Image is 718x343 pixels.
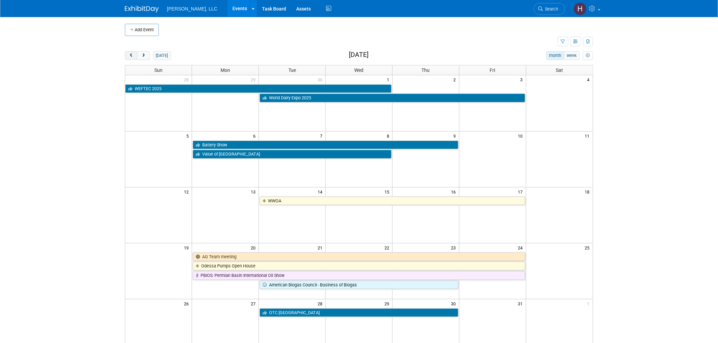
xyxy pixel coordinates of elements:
span: 10 [517,132,526,140]
span: 1 [587,299,593,308]
span: Sun [154,67,163,73]
span: 29 [384,299,392,308]
span: 30 [451,299,459,308]
a: WWOA [260,197,525,205]
span: 28 [183,75,192,84]
a: WEFTEC 2025 [125,84,392,93]
i: Personalize Calendar [586,54,590,58]
span: 29 [250,75,259,84]
a: American Biogas Council - Business of Biogas [260,281,458,289]
span: 13 [250,187,259,196]
span: 11 [584,132,593,140]
span: 7 [319,132,325,140]
span: 3 [520,75,526,84]
span: 1 [386,75,392,84]
button: Add Event [125,24,159,36]
span: 20 [250,243,259,252]
span: Fri [490,67,495,73]
img: Hannah Mulholland [574,2,587,15]
button: prev [125,51,137,60]
a: OTC [GEOGRAPHIC_DATA] [260,308,458,317]
span: 23 [451,243,459,252]
span: 24 [517,243,526,252]
a: Battery Show [193,141,458,149]
span: 27 [250,299,259,308]
a: Search [534,3,565,15]
span: 16 [451,187,459,196]
span: 19 [183,243,192,252]
button: month [546,51,564,60]
span: 8 [386,132,392,140]
span: Search [543,6,559,12]
a: World Dairy Expo 2025 [260,94,525,102]
span: 28 [317,299,325,308]
button: week [564,51,580,60]
span: 18 [584,187,593,196]
span: Mon [221,67,230,73]
span: 14 [317,187,325,196]
span: Sat [556,67,563,73]
img: ExhibitDay [125,6,159,13]
button: [DATE] [153,51,171,60]
h2: [DATE] [349,51,369,59]
span: 4 [587,75,593,84]
span: 12 [183,187,192,196]
span: 15 [384,187,392,196]
a: PBIOS: Permian Basin International Oil Show [193,271,525,280]
span: [PERSON_NAME], LLC [167,6,218,12]
span: 2 [453,75,459,84]
a: Value of [GEOGRAPHIC_DATA] [193,150,392,159]
span: 25 [584,243,593,252]
span: 6 [252,132,259,140]
button: myCustomButton [583,51,593,60]
span: 26 [183,299,192,308]
span: 22 [384,243,392,252]
span: Thu [422,67,430,73]
a: AG Team meeting [193,253,525,261]
a: Odessa Pumps Open House [193,262,525,270]
span: Tue [288,67,296,73]
span: 31 [517,299,526,308]
span: 17 [517,187,526,196]
span: 5 [186,132,192,140]
button: next [137,51,150,60]
span: 30 [317,75,325,84]
span: 21 [317,243,325,252]
span: 9 [453,132,459,140]
span: Wed [354,67,363,73]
